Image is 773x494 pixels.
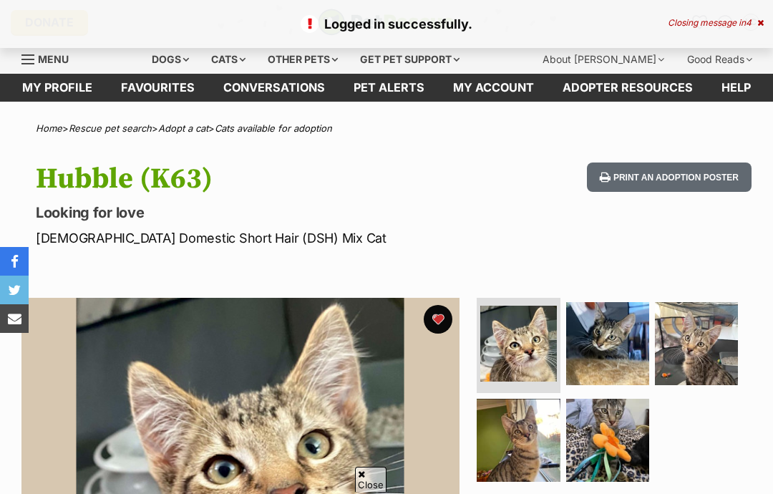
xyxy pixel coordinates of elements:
[566,399,649,482] img: Photo of Hubble (K63)
[36,122,62,134] a: Home
[8,74,107,102] a: My profile
[258,45,348,74] div: Other pets
[38,53,69,65] span: Menu
[439,74,548,102] a: My account
[424,305,452,334] button: favourite
[350,45,470,74] div: Get pet support
[36,203,474,223] p: Looking for love
[158,122,208,134] a: Adopt a cat
[548,74,707,102] a: Adopter resources
[668,18,764,28] div: Closing message in
[107,74,209,102] a: Favourites
[14,14,759,34] p: Logged in successfully.
[566,302,649,385] img: Photo of Hubble (K63)
[480,306,556,382] img: Photo of Hubble (K63)
[69,122,152,134] a: Rescue pet search
[201,45,256,74] div: Cats
[21,45,79,71] a: Menu
[339,74,439,102] a: Pet alerts
[36,163,474,195] h1: Hubble (K63)
[746,17,752,28] span: 4
[355,467,386,492] span: Close
[477,399,560,482] img: Photo of Hubble (K63)
[655,302,738,385] img: Photo of Hubble (K63)
[36,228,474,248] p: [DEMOGRAPHIC_DATA] Domestic Short Hair (DSH) Mix Cat
[677,45,762,74] div: Good Reads
[587,163,752,192] button: Print an adoption poster
[209,74,339,102] a: conversations
[707,74,765,102] a: Help
[142,45,199,74] div: Dogs
[533,45,674,74] div: About [PERSON_NAME]
[215,122,332,134] a: Cats available for adoption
